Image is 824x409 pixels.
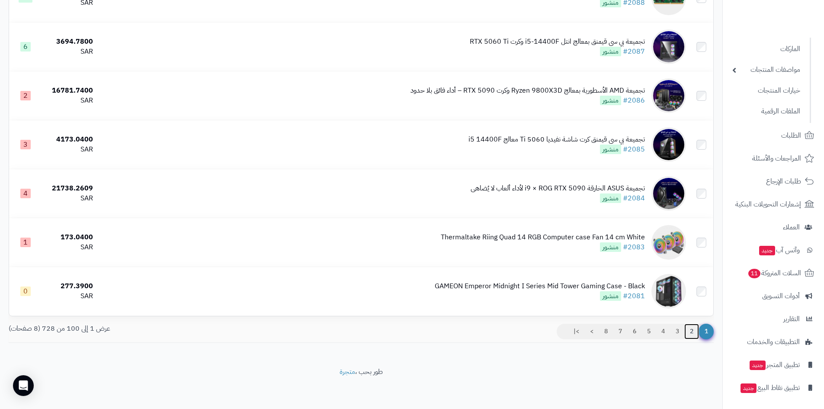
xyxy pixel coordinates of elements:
a: 6 [627,324,642,339]
div: 3694.7800 [46,37,93,47]
a: 2 [684,324,699,339]
div: SAR [46,193,93,203]
div: تجميعة بي سي قيمنق بمعالج انتل i5-14400F وكرت RTX 5060 Ti [470,37,645,47]
a: الماركات [728,40,805,58]
div: 173.0400 [46,232,93,242]
a: التقارير [728,309,819,329]
a: #2086 [623,95,645,106]
div: SAR [46,145,93,155]
img: تجميعة AMD الأسطورية بمعالج Ryzen 9800X3D وكرت RTX 5090 – أداء فائق بلا حدود [651,78,686,113]
a: المراجعات والأسئلة [728,148,819,169]
div: SAR [46,291,93,301]
a: #2087 [623,46,645,57]
a: 5 [641,324,656,339]
div: تجميعة بي سي قيمنق كرت شاشة نفيديا 5060 Ti معالج i5 14400F [468,135,645,145]
a: 3 [670,324,685,339]
span: المراجعات والأسئلة [752,152,801,164]
div: Open Intercom Messenger [13,375,34,396]
a: >| [568,324,585,339]
img: Thermaltake Riing Quad 14 RGB Computer case Fan 14 cm White [651,225,686,260]
a: أدوات التسويق [728,286,819,306]
a: 7 [613,324,628,339]
span: وآتس آب [758,244,800,256]
div: 277.3900 [46,281,93,291]
span: 11 [748,269,760,278]
div: تجميعة AMD الأسطورية بمعالج Ryzen 9800X3D وكرت RTX 5090 – أداء فائق بلا حدود [410,86,645,96]
span: تطبيق المتجر [749,359,800,371]
a: > [584,324,599,339]
a: خيارات المنتجات [728,81,805,100]
span: أدوات التسويق [762,290,800,302]
a: السلات المتروكة11 [728,263,819,283]
img: تجميعة بي سي قيمنق بمعالج انتل i5-14400F وكرت RTX 5060 Ti [651,29,686,64]
div: تجميعة ASUS الخارقة i9 × ROG RTX 5090 لأداء ألعاب لا يُضاهى [471,184,645,193]
img: تجميعة ASUS الخارقة i9 × ROG RTX 5090 لأداء ألعاب لا يُضاهى [651,176,686,211]
span: منشور [600,47,621,56]
span: التطبيقات والخدمات [747,336,800,348]
span: السلات المتروكة [747,267,801,279]
span: جديد [759,246,775,255]
div: SAR [46,242,93,252]
span: منشور [600,291,621,301]
span: 1 [20,238,31,247]
span: 1 [699,324,714,339]
span: 6 [20,42,31,52]
div: 4173.0400 [46,135,93,145]
a: تطبيق نقاط البيعجديد [728,377,819,398]
span: التقارير [783,313,800,325]
img: تجميعة بي سي قيمنق كرت شاشة نفيديا 5060 Ti معالج i5 14400F [651,127,686,162]
a: مواصفات المنتجات [728,61,805,79]
span: منشور [600,96,621,105]
span: منشور [600,242,621,252]
span: جديد [750,361,766,370]
span: 3 [20,140,31,149]
a: متجرة [340,367,355,377]
img: GAMEON Emperor Midnight I Series Mid Tower Gaming Case - Black [651,274,686,309]
img: logo-2.png [765,22,816,40]
div: عرض 1 إلى 100 من 728 (8 صفحات) [2,324,361,334]
a: 4 [656,324,670,339]
span: تطبيق نقاط البيع [740,382,800,394]
a: #2085 [623,144,645,155]
a: طلبات الإرجاع [728,171,819,192]
a: العملاء [728,217,819,238]
span: الطلبات [781,129,801,142]
a: تطبيق المتجرجديد [728,354,819,375]
div: 21738.2609 [46,184,93,193]
span: 4 [20,189,31,198]
span: منشور [600,145,621,154]
span: إشعارات التحويلات البنكية [735,198,801,210]
span: جديد [741,383,757,393]
a: وآتس آبجديد [728,240,819,261]
span: العملاء [783,221,800,233]
a: إشعارات التحويلات البنكية [728,194,819,215]
div: 16781.7400 [46,86,93,96]
span: 0 [20,287,31,296]
div: GAMEON Emperor Midnight I Series Mid Tower Gaming Case - Black [435,281,645,291]
a: #2084 [623,193,645,203]
div: SAR [46,96,93,106]
a: الملفات الرقمية [728,102,805,121]
span: منشور [600,193,621,203]
a: 8 [599,324,613,339]
span: 2 [20,91,31,100]
div: Thermaltake Riing Quad 14 RGB Computer case Fan 14 cm White [441,232,645,242]
a: #2083 [623,242,645,252]
a: التطبيقات والخدمات [728,332,819,352]
div: SAR [46,47,93,57]
a: #2081 [623,291,645,301]
a: الطلبات [728,125,819,146]
span: طلبات الإرجاع [766,175,801,187]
